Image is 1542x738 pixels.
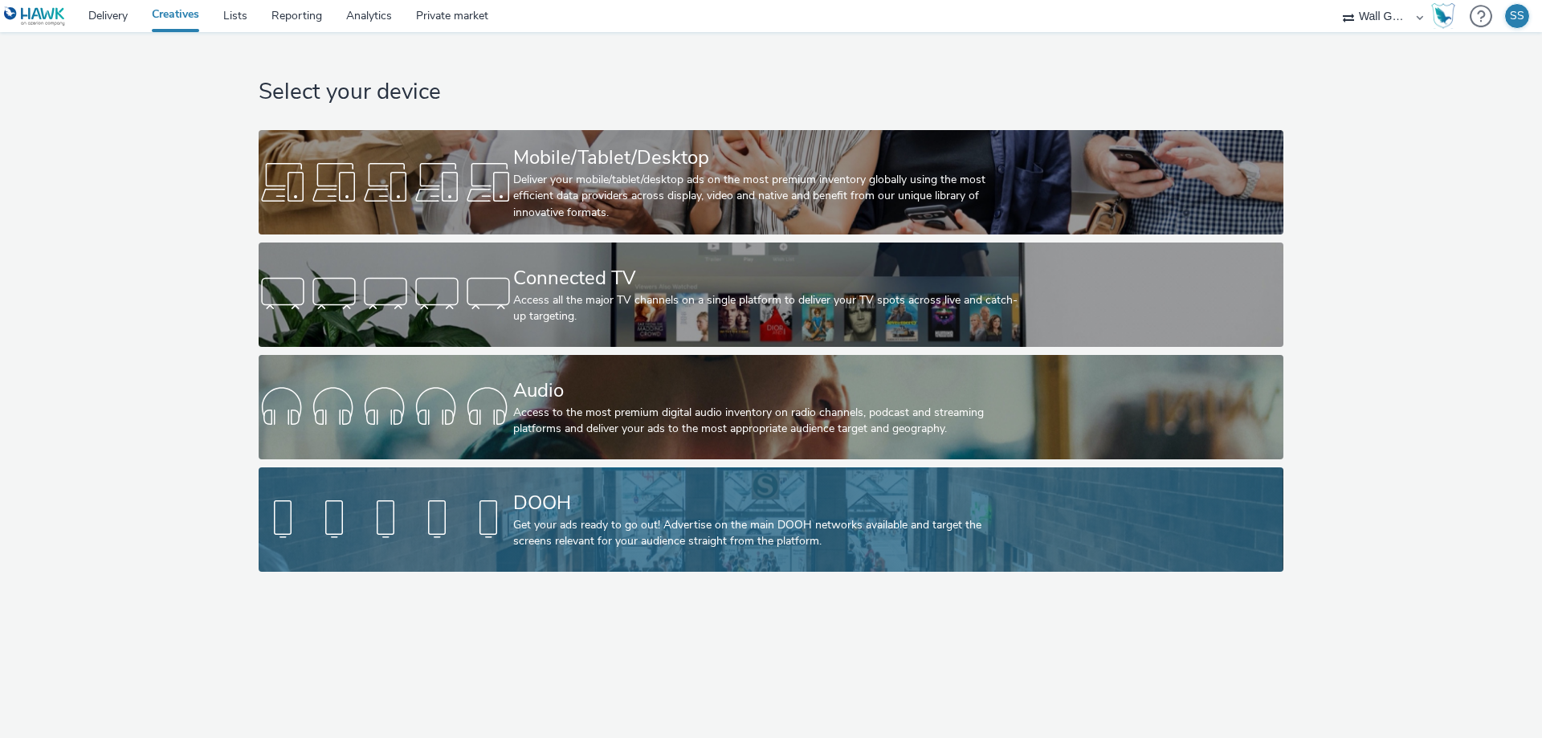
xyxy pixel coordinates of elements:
img: Hawk Academy [1431,3,1455,29]
div: Access all the major TV channels on a single platform to deliver your TV spots across live and ca... [513,292,1022,325]
a: AudioAccess to the most premium digital audio inventory on radio channels, podcast and streaming ... [259,355,1283,459]
img: undefined Logo [4,6,66,27]
div: Deliver your mobile/tablet/desktop ads on the most premium inventory globally using the most effi... [513,172,1022,221]
a: Connected TVAccess all the major TV channels on a single platform to deliver your TV spots across... [259,243,1283,347]
div: Audio [513,377,1022,405]
div: Get your ads ready to go out! Advertise on the main DOOH networks available and target the screen... [513,517,1022,550]
div: SS [1510,4,1524,28]
div: Access to the most premium digital audio inventory on radio channels, podcast and streaming platf... [513,405,1022,438]
a: DOOHGet your ads ready to go out! Advertise on the main DOOH networks available and target the sc... [259,467,1283,572]
a: Hawk Academy [1431,3,1462,29]
div: Connected TV [513,264,1022,292]
div: DOOH [513,489,1022,517]
a: Mobile/Tablet/DesktopDeliver your mobile/tablet/desktop ads on the most premium inventory globall... [259,130,1283,234]
h1: Select your device [259,77,1283,108]
div: Mobile/Tablet/Desktop [513,144,1022,172]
